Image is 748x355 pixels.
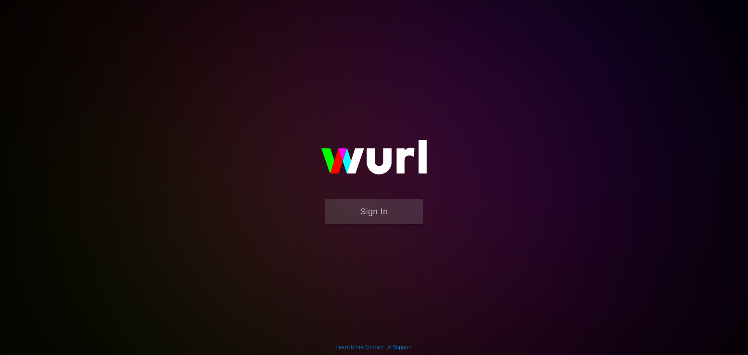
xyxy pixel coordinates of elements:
a: Support [393,344,412,350]
div: | | [336,343,412,351]
button: Sign In [325,199,423,224]
a: Contact Us [365,344,392,350]
a: Learn More [336,344,363,350]
img: wurl-logo-on-black-223613ac3d8ba8fe6dc639794a292ebdb59501304c7dfd60c99c58986ef67473.svg [296,123,452,199]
